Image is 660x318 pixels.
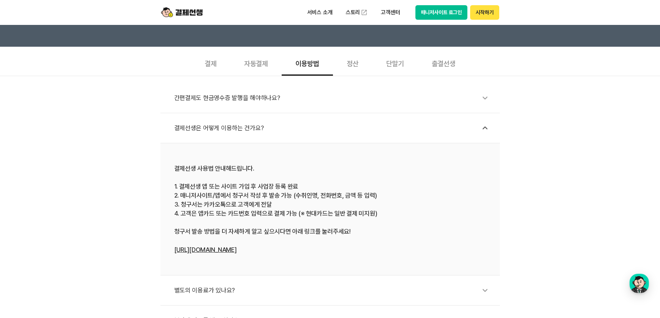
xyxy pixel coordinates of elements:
[415,5,468,20] button: 매니저사이트 로그인
[191,50,230,76] div: 결제
[333,50,372,76] div: 정산
[341,6,373,19] a: 스토리
[372,50,418,76] div: 단말기
[282,50,333,76] div: 이용방법
[2,219,46,237] a: 홈
[174,120,493,136] div: 결제선생은 어떻게 이용하는 건가요?
[302,6,337,19] p: 서비스 소개
[418,50,469,76] div: 출결선생
[107,230,115,235] span: 설정
[89,219,133,237] a: 설정
[161,6,203,19] img: logo
[22,230,26,235] span: 홈
[174,164,486,254] div: 결제선생 사용법 안내해드립니다. 1. 결제선생 앱 또는 사이트 가입 후 사업장 등록 완료 2. 매니저사이트/앱에서 청구서 작성 후 발송 가능 (수취인명, 전화번호, 금액 등 ...
[174,90,493,106] div: 간편결제도 현금영수증 발행을 해야하나요?
[470,5,499,20] button: 시작하기
[376,6,405,19] p: 고객센터
[361,9,368,16] img: 외부 도메인 오픈
[46,219,89,237] a: 대화
[174,282,493,298] div: 별도의 이용료가 있나요?
[63,230,72,236] span: 대화
[230,50,282,76] div: 자동결제
[174,246,237,253] a: [URL][DOMAIN_NAME]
